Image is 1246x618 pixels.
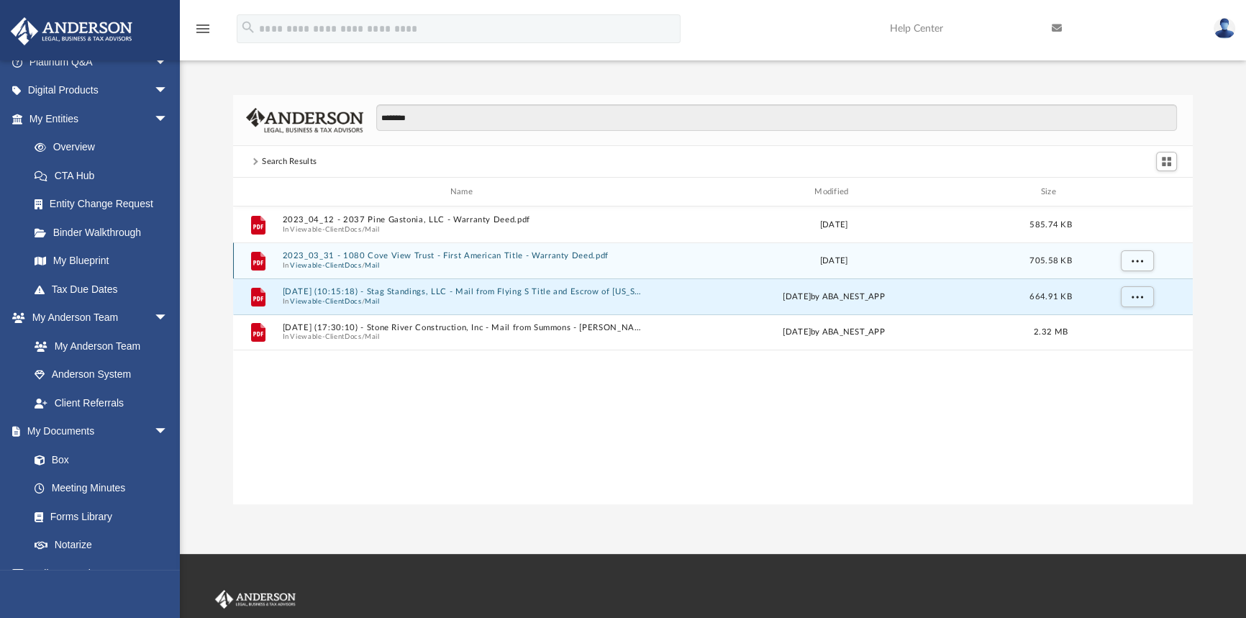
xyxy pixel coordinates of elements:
a: My Anderson Team [20,332,176,360]
i: search [240,19,256,35]
div: Modified [652,186,1016,199]
img: Anderson Advisors Platinum Portal [212,590,299,609]
a: Tax Due Dates [20,275,190,304]
a: My Entitiesarrow_drop_down [10,104,190,133]
img: User Pic [1214,18,1235,39]
a: Box [20,445,176,474]
a: My Anderson Teamarrow_drop_down [10,304,183,332]
a: Meeting Minutes [20,474,183,503]
span: 2.32 MB [1034,328,1068,336]
a: Binder Walkthrough [20,218,190,247]
input: Search files and folders [376,104,1177,132]
span: / [362,260,365,270]
a: CTA Hub [20,161,190,190]
a: Client Referrals [20,388,183,417]
div: Size [1022,186,1080,199]
button: 2023_03_31 - 1080 Cove View Trust - First American Title - Warranty Deed.pdf [283,251,646,260]
span: 585.74 KB [1029,221,1071,229]
a: Forms Library [20,502,176,531]
span: arrow_drop_down [154,104,183,134]
img: Anderson Advisors Platinum Portal [6,17,137,45]
div: Name [282,186,646,199]
button: Mail [365,296,380,306]
button: Viewable-ClientDocs [290,332,361,342]
a: Entity Change Request [20,190,190,219]
button: Viewable-ClientDocs [290,296,361,306]
a: My Blueprint [20,247,183,276]
button: Mail [365,260,380,270]
button: More options [1121,250,1154,272]
a: Digital Productsarrow_drop_down [10,76,190,105]
a: Online Learningarrow_drop_down [10,559,183,588]
button: More options [1121,286,1154,308]
div: [DATE] [652,219,1016,232]
span: arrow_drop_down [154,417,183,447]
a: Anderson System [20,360,183,389]
button: Mail [365,332,380,342]
a: My Documentsarrow_drop_down [10,417,183,446]
div: [DATE] by ABA_NEST_APP [652,326,1016,339]
span: / [362,296,365,306]
div: [DATE] [652,255,1016,268]
div: grid [233,206,1193,504]
a: menu [194,27,212,37]
span: 664.91 KB [1029,293,1071,301]
span: / [362,224,365,234]
span: In [283,224,646,234]
button: Mail [365,224,380,234]
i: menu [194,20,212,37]
button: 2023_04_12 - 2037 Pine Gastonia, LLC - Warranty Deed.pdf [283,215,646,224]
div: Search Results [262,155,317,168]
div: id [1086,186,1186,199]
span: arrow_drop_down [154,76,183,106]
div: [DATE] by ABA_NEST_APP [652,291,1016,304]
button: [DATE] (17:30:10) - Stone River Construction, Inc - Mail from Summons - [PERSON_NAME].pdf [283,323,646,332]
button: Switch to Grid View [1156,152,1178,172]
span: arrow_drop_down [154,559,183,589]
span: 705.58 KB [1029,257,1071,265]
button: [DATE] (10:15:18) - Stag Standings, LLC - Mail from Flying S Title and Escrow of [US_STATE], Inc.... [283,287,646,296]
span: In [283,260,646,270]
span: / [362,332,365,342]
span: arrow_drop_down [154,47,183,77]
a: Overview [20,133,190,162]
button: Viewable-ClientDocs [290,260,361,270]
span: In [283,296,646,306]
span: In [283,332,646,342]
div: id [240,186,276,199]
a: Platinum Q&Aarrow_drop_down [10,47,190,76]
a: Notarize [20,531,183,560]
span: arrow_drop_down [154,304,183,333]
button: Viewable-ClientDocs [290,224,361,234]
